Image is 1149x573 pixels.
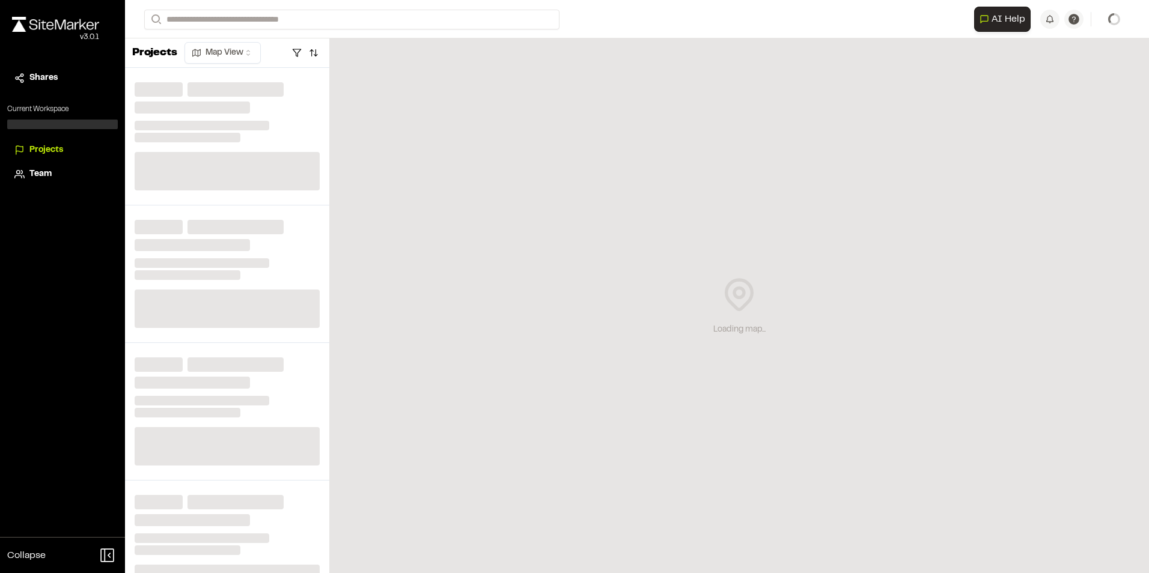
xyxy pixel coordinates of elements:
[29,71,58,85] span: Shares
[14,168,111,181] a: Team
[974,7,1031,32] button: Open AI Assistant
[992,12,1025,26] span: AI Help
[7,104,118,115] p: Current Workspace
[14,71,111,85] a: Shares
[12,32,99,43] div: Oh geez...please don't...
[7,548,46,563] span: Collapse
[144,10,166,29] button: Search
[29,144,63,157] span: Projects
[713,323,766,336] div: Loading map...
[14,144,111,157] a: Projects
[132,45,177,61] p: Projects
[12,17,99,32] img: rebrand.png
[974,7,1035,32] div: Open AI Assistant
[29,168,52,181] span: Team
